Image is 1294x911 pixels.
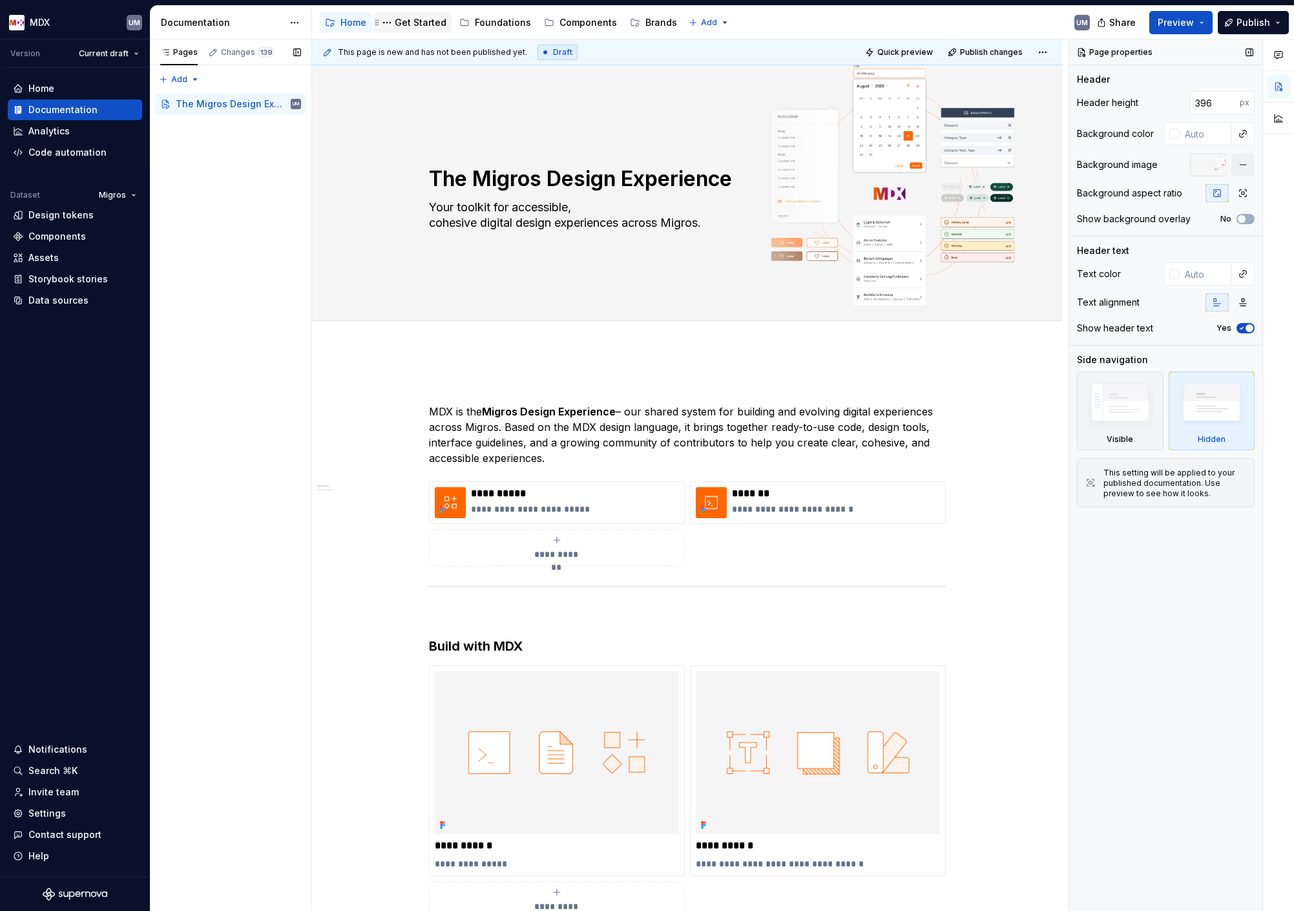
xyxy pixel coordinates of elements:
[1109,16,1136,29] span: Share
[960,47,1023,58] span: Publish changes
[73,45,145,63] button: Current draft
[28,146,107,159] div: Code automation
[1180,262,1232,286] input: Auto
[28,209,94,222] div: Design tokens
[161,16,283,29] div: Documentation
[1198,434,1226,445] div: Hidden
[454,12,536,33] a: Foundations
[1190,91,1240,114] input: Auto
[8,247,142,268] a: Assets
[221,47,275,58] div: Changes
[8,803,142,824] a: Settings
[28,125,70,138] div: Analytics
[1077,372,1164,450] div: Visible
[861,43,939,61] button: Quick preview
[1077,244,1129,257] div: Header text
[28,828,101,841] div: Contact support
[8,121,142,141] a: Analytics
[1077,322,1153,335] div: Show header text
[129,17,140,28] div: UM
[482,405,616,418] strong: Migros Design Experience
[171,74,187,85] span: Add
[435,671,679,834] img: 80f94207-b02e-4e46-886a-84c9df3f543f.png
[1169,372,1255,450] div: Hidden
[1216,323,1231,333] label: Yes
[155,94,306,114] div: Page tree
[426,163,943,194] textarea: The Migros Design Experience
[645,16,677,29] div: Brands
[28,103,98,116] div: Documentation
[8,782,142,802] a: Invite team
[8,226,142,247] a: Components
[475,16,531,29] div: Foundations
[8,824,142,845] button: Contact support
[696,487,727,518] img: 70aa5b61-6cc1-4606-aa4d-aad76d049012.png
[1077,296,1140,309] div: Text alignment
[429,404,946,466] p: MDX is the – our shared system for building and evolving digital experiences across Migros. Based...
[553,47,572,58] span: Draft
[8,99,142,120] a: Documentation
[10,190,40,200] div: Dataset
[28,850,49,863] div: Help
[1076,17,1088,28] div: UM
[1077,158,1158,171] div: Background image
[1077,267,1121,280] div: Text color
[43,888,107,901] svg: Supernova Logo
[1103,468,1246,499] div: This setting will be applied to your published documentation. Use preview to see how it looks.
[320,12,371,33] a: Home
[1077,353,1148,366] div: Side navigation
[28,82,54,95] div: Home
[429,637,946,655] h3: Build with MDX
[3,8,147,36] button: MDXUM
[1158,16,1194,29] span: Preview
[93,186,142,204] button: Migros
[28,294,89,307] div: Data sources
[79,48,129,59] span: Current draft
[1107,434,1133,445] div: Visible
[155,94,306,114] a: The Migros Design ExperienceUM
[340,16,366,29] div: Home
[8,205,142,225] a: Design tokens
[1077,187,1182,200] div: Background aspect ratio
[696,671,940,834] img: bfe448b5-6fc4-4eb3-a6cf-314eb77c49e2.png
[1077,73,1110,86] div: Header
[1237,16,1270,29] span: Publish
[559,16,617,29] div: Components
[685,14,733,32] button: Add
[8,739,142,760] button: Notifications
[258,47,275,58] span: 139
[10,48,40,59] div: Version
[8,142,142,163] a: Code automation
[28,230,86,243] div: Components
[8,78,142,99] a: Home
[374,12,452,33] a: Get Started
[944,43,1028,61] button: Publish changes
[9,15,25,30] img: e41497f2-3305-4231-9db9-dd4d728291db.png
[30,16,50,29] div: MDX
[28,764,78,777] div: Search ⌘K
[435,487,466,518] img: 82dc084b-97a0-417f-8360-68b565a6192f.png
[28,273,108,286] div: Storybook stories
[28,786,79,799] div: Invite team
[1218,11,1289,34] button: Publish
[28,807,66,820] div: Settings
[1077,127,1154,140] div: Background color
[28,251,59,264] div: Assets
[1149,11,1213,34] button: Preview
[320,10,682,36] div: Page tree
[701,17,717,28] span: Add
[1077,213,1191,225] div: Show background overlay
[395,16,446,29] div: Get Started
[160,47,198,58] div: Pages
[338,47,527,58] span: This page is new and has not been published yet.
[176,98,282,110] div: The Migros Design Experience
[426,197,943,233] textarea: Your toolkit for accessible, cohesive digital design experiences across Migros.
[8,760,142,781] button: Search ⌘K
[1180,122,1232,145] input: Auto
[539,12,622,33] a: Components
[1220,214,1231,224] label: No
[1077,96,1138,109] div: Header height
[99,190,126,200] span: Migros
[293,98,299,110] div: UM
